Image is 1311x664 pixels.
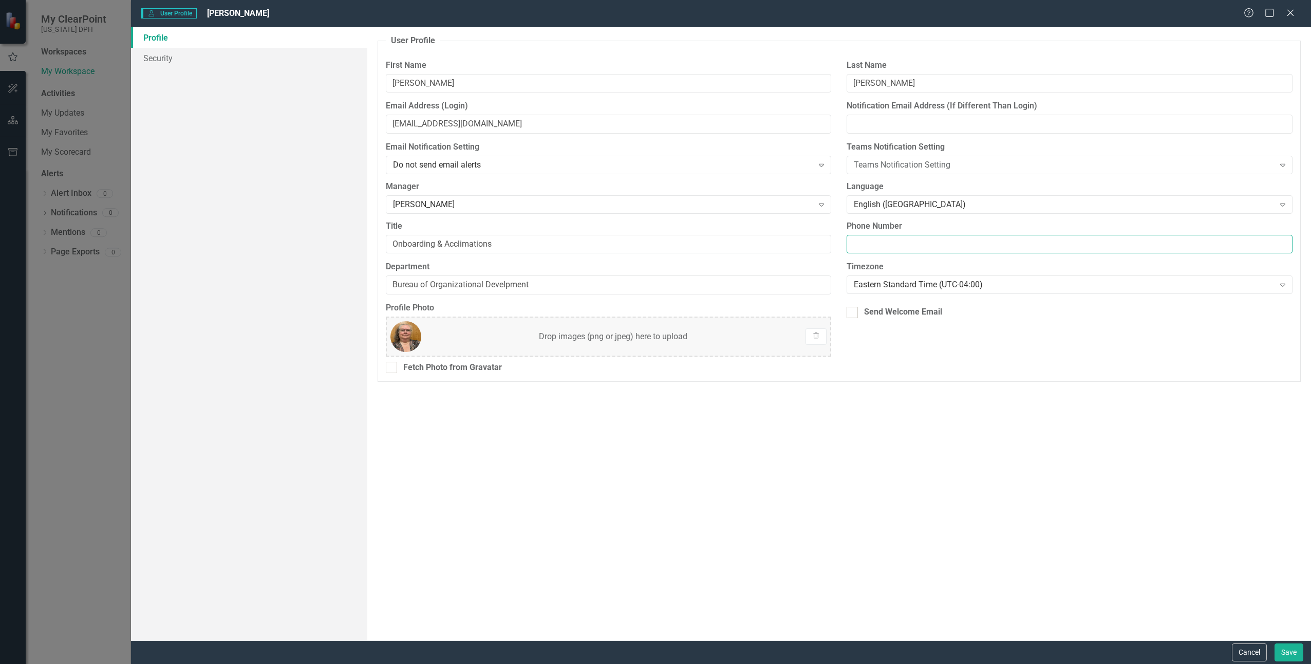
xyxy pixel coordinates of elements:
[847,181,1293,193] label: Language
[386,60,832,71] label: First Name
[847,261,1293,273] label: Timezone
[854,279,1274,291] div: Eastern Standard Time (UTC-04:00)
[390,321,421,352] img: Z
[386,100,832,112] label: Email Address (Login)
[393,198,813,210] div: [PERSON_NAME]
[386,261,832,273] label: Department
[854,198,1274,210] div: English ([GEOGRAPHIC_DATA])
[141,8,196,19] span: User Profile
[393,159,813,171] div: Do not send email alerts
[131,27,367,48] a: Profile
[131,48,367,68] a: Security
[539,331,687,343] div: Drop images (png or jpeg) here to upload
[847,100,1293,112] label: Notification Email Address (If Different Than Login)
[847,60,1293,71] label: Last Name
[386,220,832,232] label: Title
[1232,643,1267,661] button: Cancel
[847,220,1293,232] label: Phone Number
[386,35,440,47] legend: User Profile
[403,362,502,374] div: Fetch Photo from Gravatar
[847,141,1293,153] label: Teams Notification Setting
[1275,643,1303,661] button: Save
[386,181,832,193] label: Manager
[386,302,832,314] label: Profile Photo
[207,8,269,18] span: [PERSON_NAME]
[864,306,942,318] div: Send Welcome Email
[386,141,832,153] label: Email Notification Setting
[854,159,1274,171] div: Teams Notification Setting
